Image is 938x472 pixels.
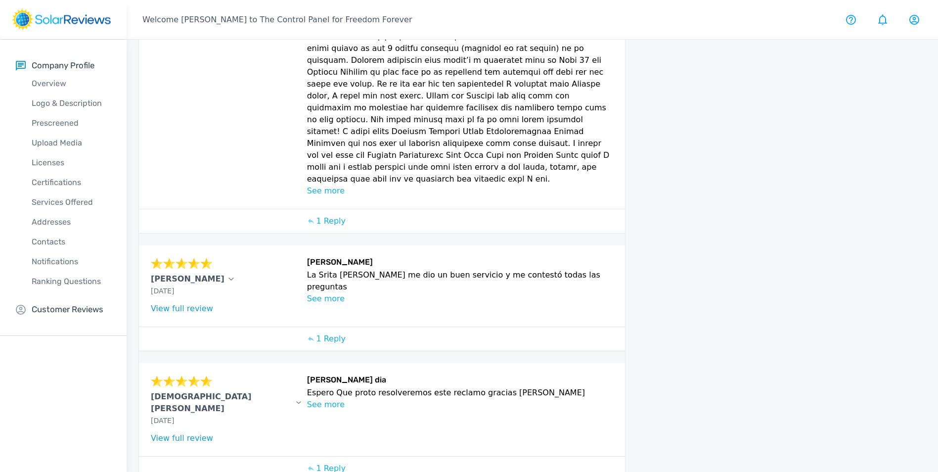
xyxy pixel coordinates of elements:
p: Overview [16,78,127,90]
a: Contacts [16,232,127,252]
p: Certifications [16,177,127,189]
p: Welcome [PERSON_NAME] to The Control Panel for Freedom Forever [142,14,412,26]
a: Logo & Description [16,94,127,113]
a: Prescreened [16,113,127,133]
a: Notifications [16,252,127,272]
p: Services Offered [16,196,127,208]
p: Notifications [16,256,127,268]
span: [DATE] [151,287,174,295]
p: See more [307,185,614,197]
p: Logo & Description [16,97,127,109]
p: 1 Reply [316,333,346,345]
p: La Srita [PERSON_NAME] me dio un buen servicio y me contestó todas las preguntas [307,269,614,293]
p: See more [307,293,614,305]
p: See more [307,399,614,411]
h6: [PERSON_NAME] [307,257,614,269]
a: Licenses [16,153,127,173]
a: Services Offered [16,192,127,212]
p: Licenses [16,157,127,169]
p: Company Profile [32,59,94,72]
p: Addresses [16,216,127,228]
p: Ranking Questions [16,276,127,287]
a: Addresses [16,212,127,232]
p: Upload Media [16,137,127,149]
p: Espero Que proto resolveremos este reclamo gracias [PERSON_NAME] [307,387,614,399]
a: Upload Media [16,133,127,153]
span: [DATE] [151,417,174,425]
p: Contacts [16,236,127,248]
p: 1 Reply [316,215,346,227]
a: Certifications [16,173,127,192]
p: [DEMOGRAPHIC_DATA][PERSON_NAME] [151,391,292,415]
a: View full review [151,433,213,443]
a: Ranking Questions [16,272,127,291]
p: Prescreened [16,117,127,129]
h6: [PERSON_NAME] dia [307,375,614,387]
a: Overview [16,74,127,94]
p: [PERSON_NAME] [151,273,224,285]
p: Customer Reviews [32,303,103,316]
a: View full review [151,304,213,313]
